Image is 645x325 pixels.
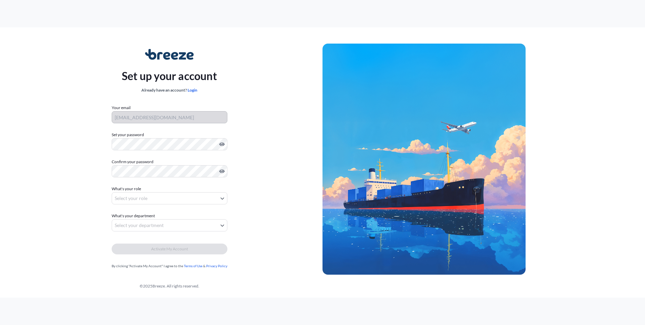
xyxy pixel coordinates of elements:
label: Confirm your password [112,158,227,165]
p: Set up your account [122,68,217,84]
button: Activate My Account [112,244,227,254]
button: Select your role [112,192,227,204]
button: Select your department [112,219,227,231]
a: Privacy Policy [206,264,227,268]
div: By clicking "Activate My Account" I agree to the & [112,262,227,269]
label: Your email [112,104,131,111]
button: Show password [219,142,225,147]
span: What's your role [112,185,141,192]
span: Select your role [115,195,147,202]
div: © 2025 Breeze. All rights reserved. [16,283,322,290]
span: What's your department [112,212,155,219]
img: Breeze [145,49,194,60]
label: Set your password [112,131,227,138]
div: Already have an account? [122,87,217,94]
button: Show password [219,169,225,174]
span: Select your department [115,222,164,229]
span: Activate My Account [151,246,188,252]
a: Terms of Use [184,264,202,268]
a: Login [188,87,197,93]
input: Your email address [112,111,227,123]
img: Ship illustration [322,44,526,275]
